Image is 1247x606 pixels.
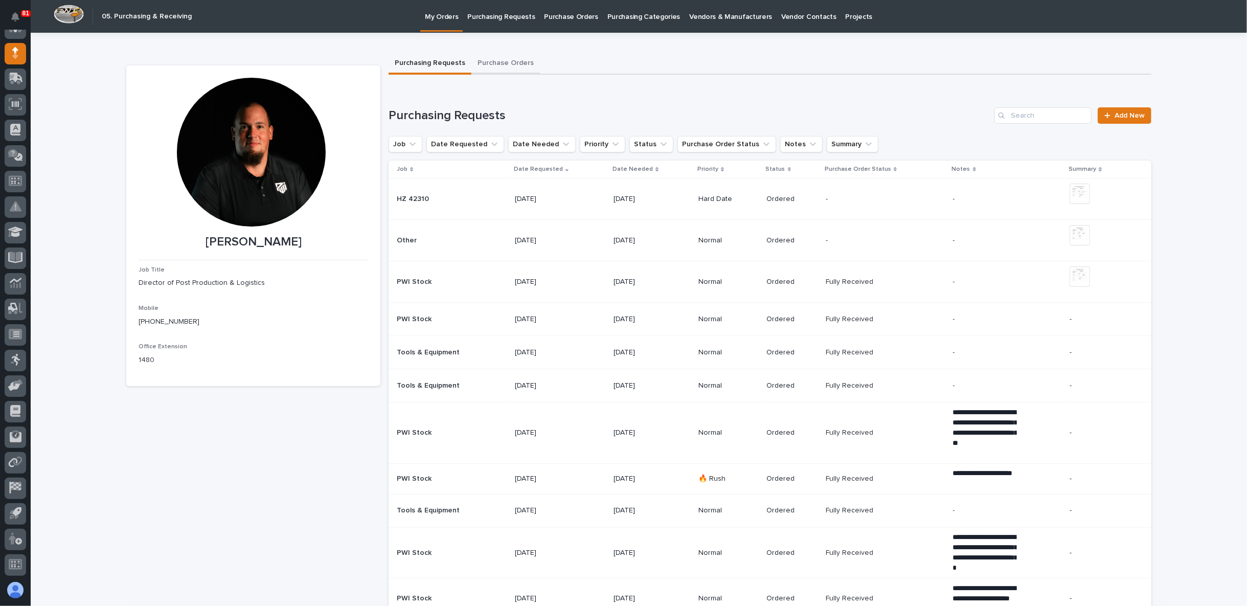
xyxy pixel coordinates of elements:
[1069,164,1096,175] p: Summary
[767,475,818,483] p: Ordered
[397,234,419,245] p: Other
[1070,429,1133,437] p: -
[767,315,818,324] p: Ordered
[397,164,407,175] p: Job
[826,193,830,204] p: -
[614,475,677,483] p: [DATE]
[471,53,540,75] button: Purchase Orders
[515,475,579,483] p: [DATE]
[139,344,187,350] span: Office Extension
[614,594,677,603] p: [DATE]
[397,193,431,204] p: HZ 42310
[389,261,1151,303] tr: PWI StockPWI Stock [DATE][DATE]NormalOrderedFully ReceivedFully Received -
[614,236,677,245] p: [DATE]
[515,429,579,437] p: [DATE]
[1070,506,1133,515] p: -
[698,195,758,204] p: Hard Date
[953,506,1017,515] p: -
[139,355,368,366] p: 1480
[515,236,579,245] p: [DATE]
[397,547,434,557] p: PWI Stock
[767,429,818,437] p: Ordered
[614,429,677,437] p: [DATE]
[826,547,875,557] p: Fully Received
[767,506,818,515] p: Ordered
[397,504,462,515] p: Tools & Equipment
[515,315,579,324] p: [DATE]
[826,427,875,437] p: Fully Received
[1070,381,1133,390] p: -
[614,315,677,324] p: [DATE]
[397,346,462,357] p: Tools & Equipment
[698,315,758,324] p: Normal
[397,276,434,286] p: PWI Stock
[389,136,422,152] button: Job
[514,164,563,175] p: Date Requested
[1070,549,1133,557] p: -
[677,136,776,152] button: Purchase Order Status
[614,506,677,515] p: [DATE]
[139,305,158,311] span: Mobile
[827,136,878,152] button: Summary
[515,549,579,557] p: [DATE]
[698,506,758,515] p: Normal
[515,381,579,390] p: [DATE]
[826,379,875,390] p: Fully Received
[139,318,199,325] a: [PHONE_NUMBER]
[13,12,26,29] div: Notifications81
[767,381,818,390] p: Ordered
[825,164,891,175] p: Purchase Order Status
[826,234,830,245] p: -
[698,549,758,557] p: Normal
[397,313,434,324] p: PWI Stock
[139,235,368,250] p: [PERSON_NAME]
[397,592,434,603] p: PWI Stock
[389,494,1151,527] tr: Tools & EquipmentTools & Equipment [DATE][DATE]NormalOrderedFully ReceivedFully Received --
[953,278,1017,286] p: -
[767,549,818,557] p: Ordered
[580,136,625,152] button: Priority
[508,136,576,152] button: Date Needed
[515,278,579,286] p: [DATE]
[698,236,758,245] p: Normal
[952,164,970,175] p: Notes
[614,348,677,357] p: [DATE]
[629,136,673,152] button: Status
[5,579,26,601] button: users-avatar
[389,220,1151,261] tr: OtherOther [DATE][DATE]NormalOrdered-- -
[826,504,875,515] p: Fully Received
[515,506,579,515] p: [DATE]
[953,381,1017,390] p: -
[397,427,434,437] p: PWI Stock
[767,278,818,286] p: Ordered
[994,107,1092,124] input: Search
[697,164,718,175] p: Priority
[953,236,1017,245] p: -
[698,594,758,603] p: Normal
[767,594,818,603] p: Ordered
[102,12,192,21] h2: 05. Purchasing & Receiving
[389,463,1151,494] tr: PWI StockPWI Stock [DATE][DATE]🔥 RushOrderedFully ReceivedFully Received **** **** **** **** ***-
[698,381,758,390] p: Normal
[397,379,462,390] p: Tools & Equipment
[826,276,875,286] p: Fully Received
[826,346,875,357] p: Fully Received
[953,348,1017,357] p: -
[767,236,818,245] p: Ordered
[614,195,677,204] p: [DATE]
[22,10,29,17] p: 81
[826,473,875,483] p: Fully Received
[389,108,990,123] h1: Purchasing Requests
[698,348,758,357] p: Normal
[515,594,579,603] p: [DATE]
[426,136,504,152] button: Date Requested
[698,475,758,483] p: 🔥 Rush
[1070,315,1133,324] p: -
[389,527,1151,578] tr: PWI StockPWI Stock [DATE][DATE]NormalOrderedFully ReceivedFully Received **** **** **** **** ****...
[1115,112,1145,119] span: Add New
[1070,594,1133,603] p: -
[389,336,1151,369] tr: Tools & EquipmentTools & Equipment [DATE][DATE]NormalOrderedFully ReceivedFully Received --
[389,53,471,75] button: Purchasing Requests
[397,473,434,483] p: PWI Stock
[1070,475,1133,483] p: -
